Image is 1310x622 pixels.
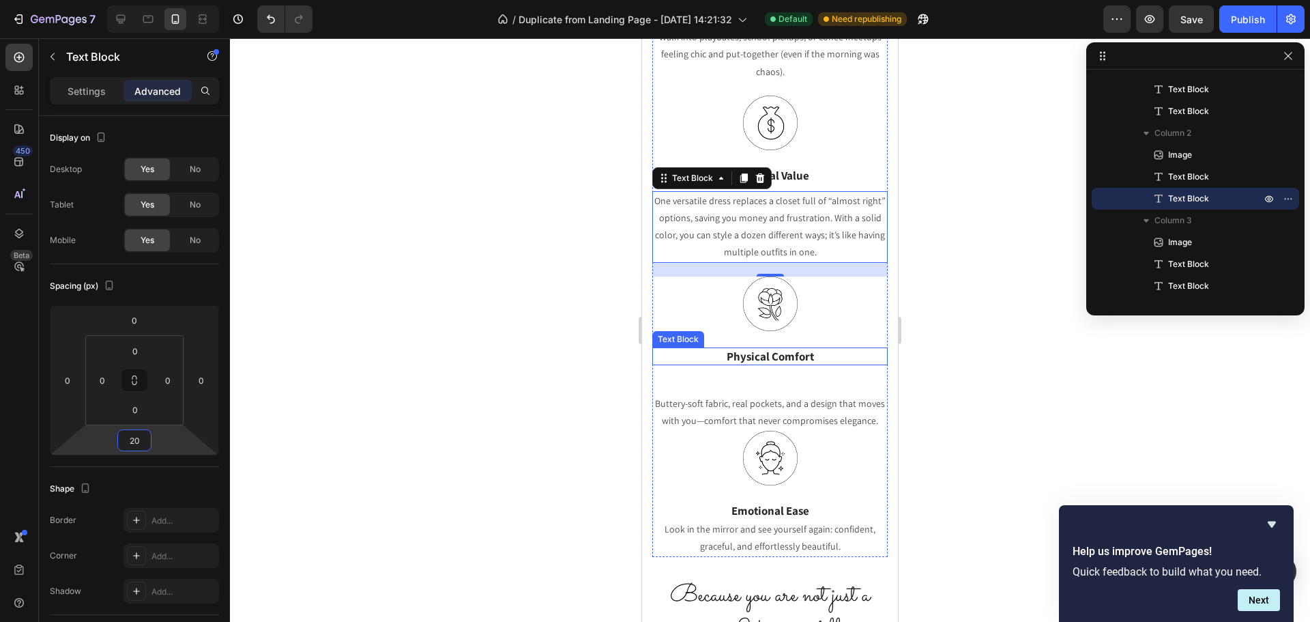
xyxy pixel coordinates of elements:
span: Yes [141,199,154,211]
span: Image [1168,148,1192,162]
div: Shape [50,480,93,498]
input: 20 [121,430,148,451]
span: No [190,163,201,175]
div: Display on [50,129,109,147]
div: Text Block [27,134,74,146]
div: Tablet [50,199,74,211]
p: Buttery-soft fabric, real pockets, and a design that moves with you—comfort that never compromise... [12,357,244,391]
div: Add... [151,550,216,563]
div: Add... [151,586,216,598]
input: 0 [57,370,78,391]
input: 0px [121,341,149,361]
input: 0px [92,370,113,391]
span: Image [1168,236,1192,249]
span: No [190,199,201,211]
div: Shadow [50,585,81,597]
span: Text Block [1168,279,1209,293]
button: Hide survey [1264,516,1280,533]
p: Settings [68,84,106,98]
p: Look in the mirror and see yourself again: confident, graceful, and effortlessly beautiful. [12,483,244,517]
p: 7 [89,11,96,27]
span: Duplicate from Landing Page - [DATE] 14:21:32 [519,12,732,27]
div: Add... [151,515,216,527]
h2: Help us improve GemPages! [1073,543,1280,560]
span: Yes [141,163,154,175]
span: Text Block [1168,257,1209,271]
div: Border [50,514,76,526]
span: Default [778,13,807,25]
div: Help us improve GemPages! [1073,516,1280,611]
div: Undo/Redo [257,5,312,33]
input: 0px [158,370,178,391]
span: Column 3 [1154,214,1192,227]
img: Alt Image [101,238,156,293]
p: Advanced [134,84,181,98]
div: 450 [13,145,33,156]
p: One versatile dress replaces a closet full of “almost right” options, saving you money and frustr... [12,154,244,223]
img: Alt Image [101,393,156,447]
button: Save [1169,5,1214,33]
button: 7 [5,5,102,33]
button: Next question [1238,589,1280,611]
div: Beta [10,250,33,261]
div: Text Block [13,295,59,307]
input: 0 [121,310,148,330]
span: Column 2 [1154,126,1191,140]
div: Corner [50,550,77,562]
span: Text Block [1168,170,1209,184]
span: Text Block [1168,192,1209,206]
span: Save [1180,14,1203,25]
p: Text Block [66,48,182,65]
span: Need republishing [832,13,901,25]
input: 0px [121,399,149,420]
div: Desktop [50,163,82,175]
span: Text Block [1168,83,1209,96]
span: Text Block [1168,104,1209,118]
div: Publish [1231,12,1265,27]
iframe: To enrich screen reader interactions, please activate Accessibility in Grammarly extension settings [642,38,898,622]
p: Physical Comfort [12,311,244,326]
p: Quick feedback to build what you need. [1073,565,1280,578]
img: Alt Image [101,57,156,112]
span: Yes [141,234,154,246]
span: No [190,234,201,246]
p: Emotional Ease [12,465,244,480]
div: Spacing (px) [50,277,117,296]
span: / [512,12,516,27]
button: Publish [1219,5,1277,33]
p: Financial Value [12,130,244,145]
div: Mobile [50,234,76,246]
input: 0 [191,370,212,391]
